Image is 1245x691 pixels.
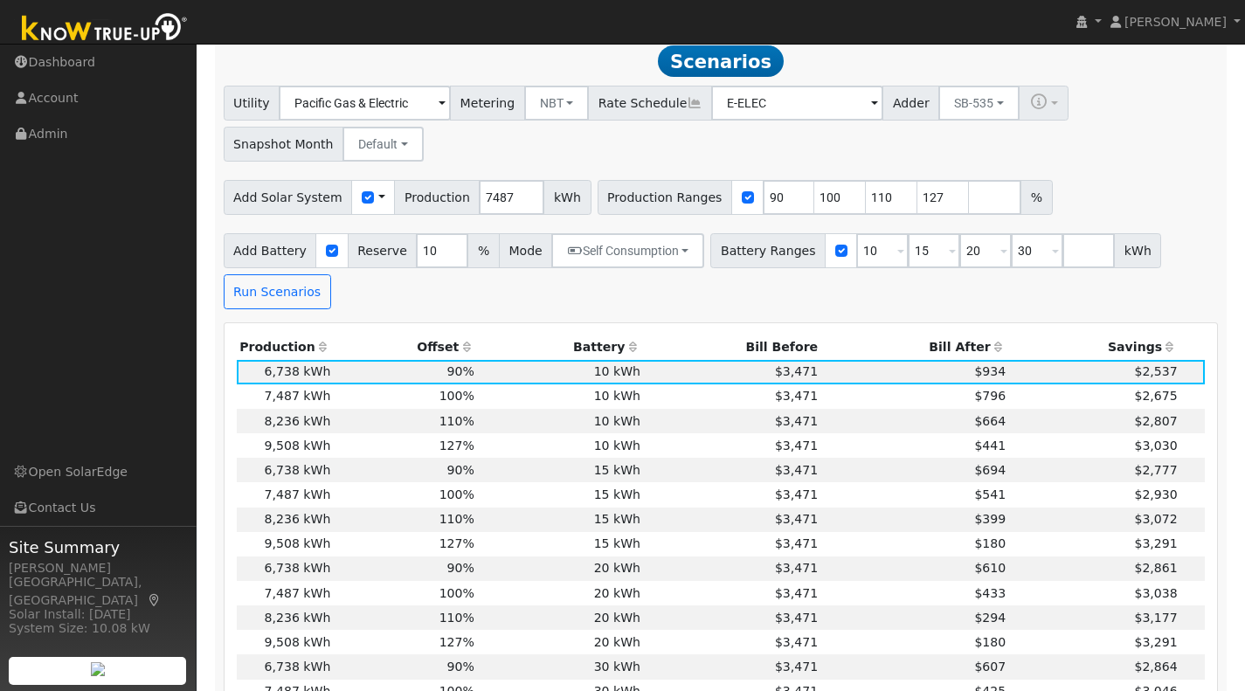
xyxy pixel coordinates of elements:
[447,463,474,477] span: 90%
[775,512,818,526] span: $3,471
[644,335,821,360] th: Bill Before
[279,86,451,121] input: Select a Utility
[524,86,590,121] button: NBT
[1124,15,1227,29] span: [PERSON_NAME]
[237,384,334,409] td: 7,487 kWh
[1134,660,1177,674] span: $2,864
[237,335,334,360] th: Production
[775,536,818,550] span: $3,471
[499,233,552,268] span: Mode
[974,586,1006,600] span: $433
[439,536,474,550] span: 127%
[1134,611,1177,625] span: $3,177
[974,561,1006,575] span: $610
[775,463,818,477] span: $3,471
[477,482,643,507] td: 15 kWh
[1134,635,1177,649] span: $3,291
[9,559,187,577] div: [PERSON_NAME]
[477,335,643,360] th: Battery
[334,335,478,360] th: Offset
[974,611,1006,625] span: $294
[477,654,643,679] td: 30 kWh
[974,414,1006,428] span: $664
[974,487,1006,501] span: $541
[477,532,643,556] td: 15 kWh
[974,463,1006,477] span: $694
[1134,389,1177,403] span: $2,675
[237,556,334,581] td: 6,738 kWh
[1134,364,1177,378] span: $2,537
[477,556,643,581] td: 20 kWh
[775,414,818,428] span: $3,471
[237,433,334,458] td: 9,508 kWh
[588,86,712,121] span: Rate Schedule
[91,662,105,676] img: retrieve
[1134,536,1177,550] span: $3,291
[1134,487,1177,501] span: $2,930
[237,458,334,482] td: 6,738 kWh
[1114,233,1161,268] span: kWh
[477,581,643,605] td: 20 kWh
[147,593,163,607] a: Map
[775,364,818,378] span: $3,471
[224,86,280,121] span: Utility
[224,274,331,309] button: Run Scenarios
[224,233,317,268] span: Add Battery
[1134,586,1177,600] span: $3,038
[477,360,643,384] td: 10 kWh
[598,180,732,215] span: Production Ranges
[13,10,197,49] img: Know True-Up
[938,86,1020,121] button: SB-535
[342,127,424,162] button: Default
[1020,180,1052,215] span: %
[1134,463,1177,477] span: $2,777
[1134,512,1177,526] span: $3,072
[821,335,1009,360] th: Bill After
[237,409,334,433] td: 8,236 kWh
[775,389,818,403] span: $3,471
[974,635,1006,649] span: $180
[447,364,474,378] span: 90%
[974,536,1006,550] span: $180
[450,86,525,121] span: Metering
[237,654,334,679] td: 6,738 kWh
[1134,439,1177,453] span: $3,030
[237,482,334,507] td: 7,487 kWh
[439,512,474,526] span: 110%
[237,508,334,532] td: 8,236 kWh
[224,180,353,215] span: Add Solar System
[551,233,704,268] button: Self Consumption
[775,635,818,649] span: $3,471
[974,512,1006,526] span: $399
[710,233,826,268] span: Battery Ranges
[9,619,187,638] div: System Size: 10.08 kW
[775,439,818,453] span: $3,471
[237,532,334,556] td: 9,508 kWh
[237,360,334,384] td: 6,738 kWh
[1134,414,1177,428] span: $2,807
[439,414,474,428] span: 110%
[439,439,474,453] span: 127%
[477,458,643,482] td: 15 kWh
[775,611,818,625] span: $3,471
[9,605,187,624] div: Solar Install: [DATE]
[477,508,643,532] td: 15 kWh
[974,364,1006,378] span: $934
[658,45,783,77] span: Scenarios
[9,573,187,610] div: [GEOGRAPHIC_DATA], [GEOGRAPHIC_DATA]
[439,389,474,403] span: 100%
[439,586,474,600] span: 100%
[775,586,818,600] span: $3,471
[775,561,818,575] span: $3,471
[543,180,591,215] span: kWh
[439,611,474,625] span: 110%
[224,127,344,162] span: Snapshot Month
[394,180,480,215] span: Production
[477,384,643,409] td: 10 kWh
[447,561,474,575] span: 90%
[477,409,643,433] td: 10 kWh
[1108,340,1162,354] span: Savings
[348,233,418,268] span: Reserve
[237,630,334,654] td: 9,508 kWh
[467,233,499,268] span: %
